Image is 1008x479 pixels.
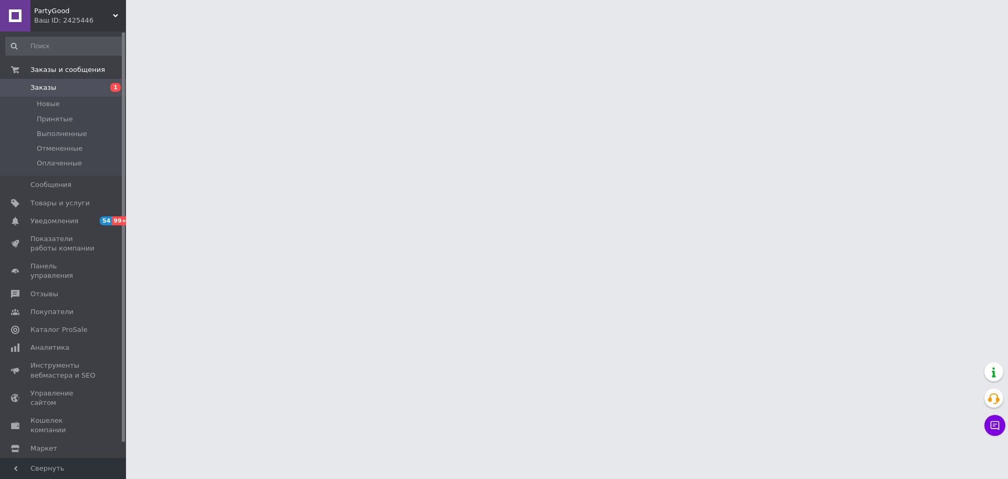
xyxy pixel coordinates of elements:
span: 54 [100,216,112,225]
span: Новые [37,99,60,109]
span: Выполненные [37,129,87,139]
span: Уведомления [30,216,78,226]
span: Заказы и сообщения [30,65,105,75]
span: Инструменты вебмастера и SEO [30,361,97,380]
button: Чат с покупателем [984,415,1005,436]
span: Товары и услуги [30,199,90,208]
span: Каталог ProSale [30,325,87,335]
span: PartyGood [34,6,113,16]
span: Отзывы [30,289,58,299]
span: Показатели работы компании [30,234,97,253]
div: Ваш ID: 2425446 [34,16,126,25]
span: Заказы [30,83,56,92]
span: Управление сайтом [30,389,97,408]
input: Поиск [5,37,124,56]
span: Оплаченные [37,159,82,168]
span: Маркет [30,444,57,453]
span: 1 [110,83,121,92]
span: Аналитика [30,343,69,352]
span: Покупатели [30,307,73,317]
span: Сообщения [30,180,71,190]
span: Отмененные [37,144,82,153]
span: Панель управления [30,262,97,280]
span: Кошелек компании [30,416,97,435]
span: Принятые [37,114,73,124]
span: 99+ [112,216,129,225]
